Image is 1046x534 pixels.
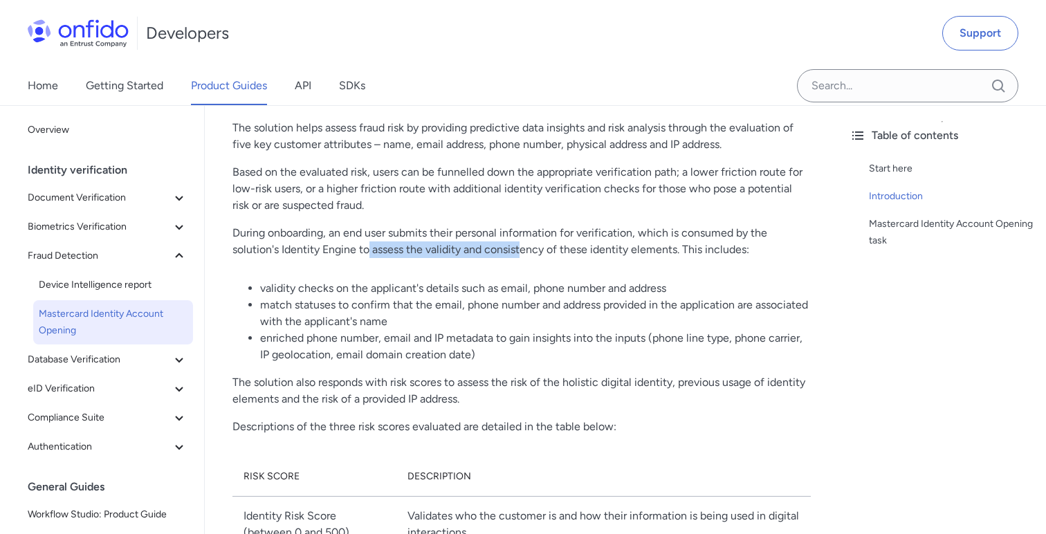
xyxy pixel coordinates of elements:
span: Device Intelligence report [39,277,187,293]
span: Compliance Suite [28,409,171,426]
li: match statuses to confirm that the email, phone number and address provided in the application ar... [260,297,811,330]
p: The solution also responds with risk scores to assess the risk of the holistic digital identity, ... [232,374,811,407]
img: Onfido Logo [28,19,129,47]
span: Fraud Detection [28,248,171,264]
span: Document Verification [28,190,171,206]
p: Descriptions of the three risk scores evaluated are detailed in the table below: [232,418,811,435]
button: Document Verification [22,184,193,212]
a: Workflow Studio: Product Guide [22,501,193,528]
p: Based on the evaluated risk, users can be funnelled down the appropriate verification path; a low... [232,164,811,214]
button: Database Verification [22,346,193,374]
span: eID Verification [28,380,171,397]
div: Table of contents [850,127,1035,144]
p: During onboarding, an end user submits their personal information for verification, which is cons... [232,225,811,258]
button: Fraud Detection [22,242,193,270]
span: Workflow Studio: Product Guide [28,506,187,523]
div: Identity verification [28,156,199,184]
li: enriched phone number, email and IP metadata to gain insights into the inputs (phone line type, p... [260,330,811,363]
span: Biometrics Verification [28,219,171,235]
a: Support [942,16,1018,50]
a: Device Intelligence report [33,271,193,299]
a: Getting Started [86,66,163,105]
a: Overview [22,116,193,144]
a: SDKs [339,66,365,105]
a: Home [28,66,58,105]
li: validity checks on the applicant's details such as email, phone number and address [260,280,811,297]
a: Product Guides [191,66,267,105]
button: Compliance Suite [22,404,193,432]
h1: Developers [146,22,229,44]
input: Onfido search input field [797,69,1018,102]
span: Authentication [28,439,171,455]
div: General Guides [28,473,199,501]
span: Overview [28,122,187,138]
a: Introduction [869,188,1035,205]
a: API [295,66,311,105]
th: Risk score [232,457,396,497]
span: Database Verification [28,351,171,368]
a: Start here [869,160,1035,177]
span: Mastercard Identity Account Opening [39,306,187,339]
button: Authentication [22,433,193,461]
p: The solution helps assess fraud risk by providing predictive data insights and risk analysis thro... [232,120,811,153]
button: Biometrics Verification [22,213,193,241]
button: eID Verification [22,375,193,403]
th: Description [396,457,811,497]
a: Mastercard Identity Account Opening task [869,216,1035,249]
a: Mastercard Identity Account Opening [33,300,193,344]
